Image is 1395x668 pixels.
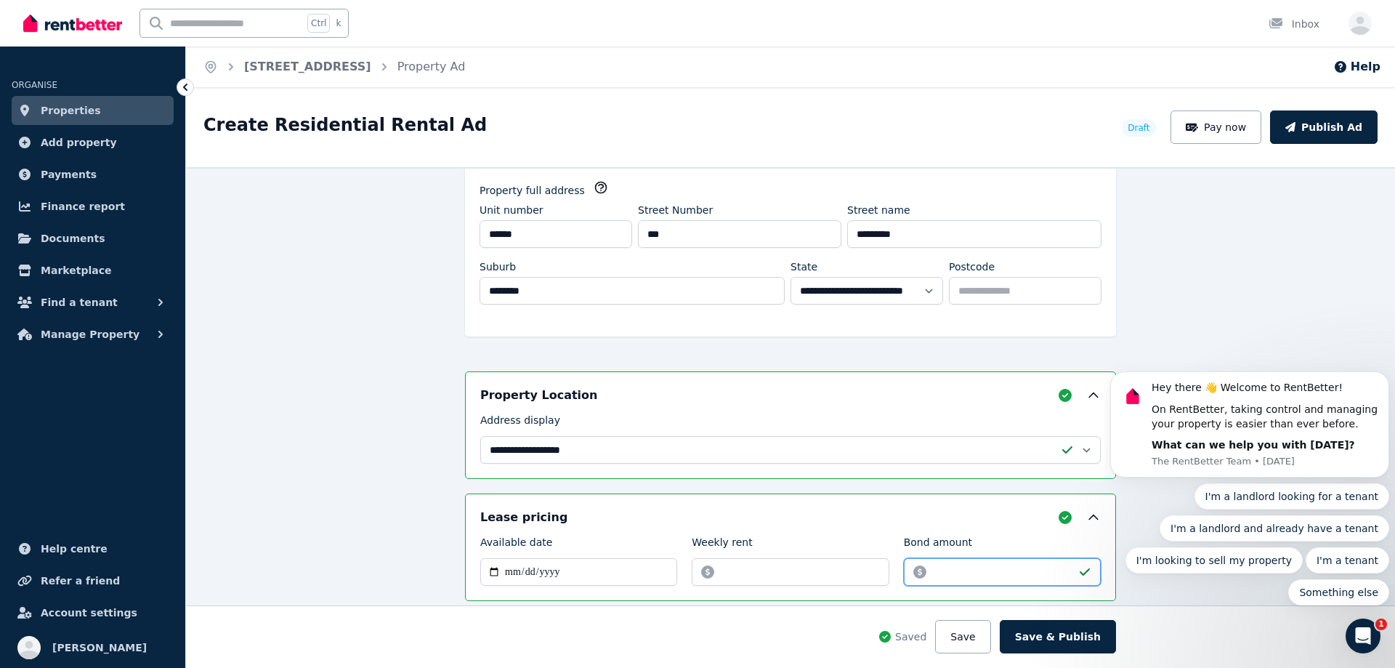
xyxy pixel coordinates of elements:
span: 1 [1375,619,1387,630]
button: Find a tenant [12,288,174,317]
iframe: Intercom notifications message [1104,228,1395,629]
button: Help [1333,58,1380,76]
span: Payments [41,166,97,183]
span: Properties [41,102,101,119]
label: Address display [480,413,560,433]
span: Documents [41,230,105,247]
button: Save & Publish [1000,620,1116,653]
button: Publish Ad [1270,110,1378,144]
span: Help centre [41,540,108,558]
a: Help centre [12,534,174,563]
a: Add property [12,128,174,157]
h5: Lease pricing [480,509,567,526]
span: Refer a friend [41,572,120,589]
span: Draft [1128,122,1149,134]
label: Street Number [638,203,713,217]
span: ORGANISE [12,80,57,90]
label: Bond amount [904,535,972,555]
a: Property Ad [397,60,466,73]
a: Account settings [12,598,174,627]
iframe: Intercom live chat [1346,619,1380,653]
span: Find a tenant [41,294,118,311]
h1: Create Residential Rental Ad [203,113,487,137]
label: Suburb [480,259,516,274]
label: Postcode [949,259,995,274]
img: RentBetter [23,12,122,34]
button: Save [935,620,990,653]
span: Manage Property [41,326,139,343]
label: State [790,259,817,274]
label: Available date [480,535,552,555]
h5: Property Location [480,387,597,404]
span: Marketplace [41,262,111,279]
a: Marketplace [12,256,174,285]
a: Refer a friend [12,566,174,595]
div: Inbox [1269,17,1319,31]
span: Ctrl [307,14,330,33]
label: Street name [847,203,910,217]
a: Properties [12,96,174,125]
span: Finance report [41,198,125,215]
a: Finance report [12,192,174,221]
span: k [336,17,341,29]
span: Add property [41,134,117,151]
a: [STREET_ADDRESS] [244,60,371,73]
label: Property full address [480,183,585,198]
button: Pay now [1170,110,1262,144]
span: Account settings [41,604,137,621]
label: Unit number [480,203,543,217]
a: Payments [12,160,174,189]
button: Manage Property [12,320,174,349]
span: Saved [895,629,926,644]
span: [PERSON_NAME] [52,639,147,656]
a: Documents [12,224,174,253]
nav: Breadcrumb [186,47,482,87]
label: Weekly rent [692,535,752,555]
